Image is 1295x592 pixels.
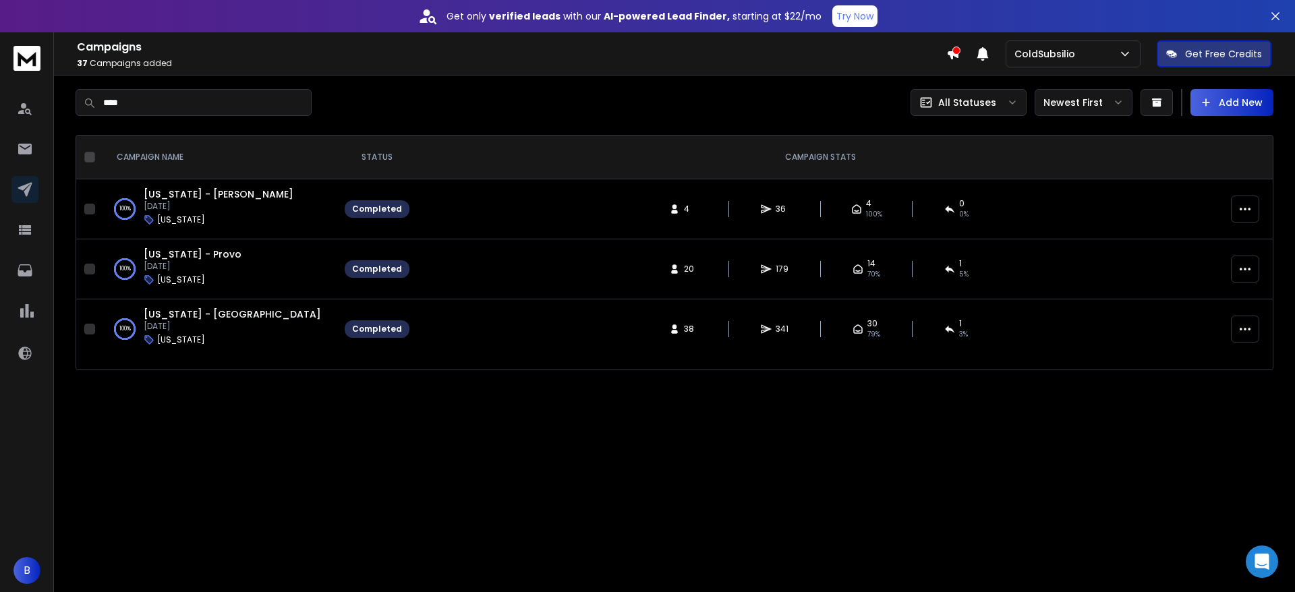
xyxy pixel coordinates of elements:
[959,209,969,220] span: 0 %
[418,136,1223,179] th: CAMPAIGN STATS
[13,557,40,584] button: B
[352,264,402,274] div: Completed
[959,269,969,280] span: 5 %
[867,329,880,340] span: 79 %
[337,136,418,179] th: STATUS
[866,198,871,209] span: 4
[1185,47,1262,61] p: Get Free Credits
[866,209,882,220] span: 100 %
[157,334,205,345] p: [US_STATE]
[119,322,131,336] p: 100 %
[144,307,321,321] a: [US_STATE] - [GEOGRAPHIC_DATA]
[959,198,965,209] span: 0
[100,299,337,359] td: 100%[US_STATE] - [GEOGRAPHIC_DATA][DATE][US_STATE]
[867,258,875,269] span: 14
[100,136,337,179] th: CAMPAIGN NAME
[77,58,946,69] p: Campaigns added
[938,96,996,109] p: All Statuses
[776,204,789,214] span: 36
[684,324,697,334] span: 38
[119,202,131,216] p: 100 %
[144,247,241,261] a: [US_STATE] - Provo
[447,9,822,23] p: Get only with our starting at $22/mo
[100,239,337,299] td: 100%[US_STATE] - Provo[DATE][US_STATE]
[13,46,40,71] img: logo
[144,187,293,201] a: [US_STATE] - [PERSON_NAME]
[77,39,946,55] h1: Campaigns
[959,258,962,269] span: 1
[157,214,205,225] p: [US_STATE]
[144,261,241,272] p: [DATE]
[684,264,697,274] span: 20
[959,329,968,340] span: 3 %
[157,274,205,285] p: [US_STATE]
[604,9,730,23] strong: AI-powered Lead Finder,
[832,5,877,27] button: Try Now
[352,204,402,214] div: Completed
[776,264,789,274] span: 179
[1190,89,1273,116] button: Add New
[1014,47,1081,61] p: ColdSubsilio
[77,57,88,69] span: 37
[1246,545,1278,578] div: Open Intercom Messenger
[352,324,402,334] div: Completed
[119,262,131,276] p: 100 %
[144,201,293,212] p: [DATE]
[1035,89,1132,116] button: Newest First
[867,318,877,329] span: 30
[100,179,337,239] td: 100%[US_STATE] - [PERSON_NAME][DATE][US_STATE]
[959,318,962,329] span: 1
[684,204,697,214] span: 4
[867,269,880,280] span: 70 %
[144,321,321,332] p: [DATE]
[1157,40,1271,67] button: Get Free Credits
[836,9,873,23] p: Try Now
[489,9,560,23] strong: verified leads
[776,324,789,334] span: 341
